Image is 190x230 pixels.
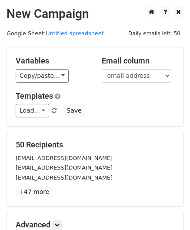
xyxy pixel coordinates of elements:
a: Daily emails left: 50 [125,30,183,37]
iframe: Chat Widget [147,188,190,230]
span: Daily emails left: 50 [125,29,183,38]
small: [EMAIL_ADDRESS][DOMAIN_NAME] [16,164,113,171]
h5: Advanced [16,220,174,230]
small: [EMAIL_ADDRESS][DOMAIN_NAME] [16,174,113,181]
a: Load... [16,104,49,117]
h2: New Campaign [7,7,183,21]
a: Templates [16,91,53,100]
small: Google Sheet: [7,30,104,37]
a: Untitled spreadsheet [46,30,103,37]
a: Copy/paste... [16,69,69,83]
button: Save [63,104,85,117]
h5: 50 Recipients [16,140,174,150]
h5: Variables [16,56,89,66]
h5: Email column [102,56,175,66]
small: [EMAIL_ADDRESS][DOMAIN_NAME] [16,155,113,161]
a: +47 more [16,187,52,197]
